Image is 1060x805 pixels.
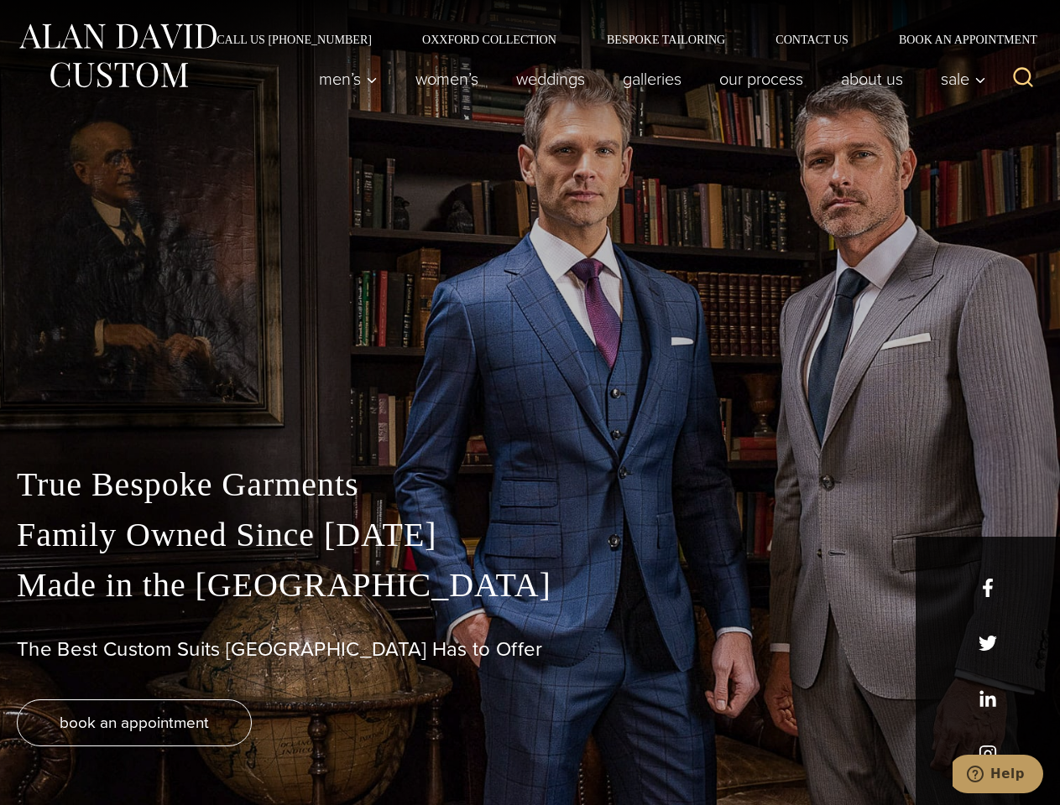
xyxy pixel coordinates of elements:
iframe: Opens a widget where you can chat to one of our agents [953,755,1043,797]
img: Alan David Custom [17,18,218,93]
nav: Secondary Navigation [191,34,1043,45]
a: Our Process [701,62,822,96]
a: Oxxford Collection [397,34,582,45]
a: book an appointment [17,699,252,746]
a: weddings [498,62,604,96]
button: View Search Form [1003,59,1043,99]
a: Women’s [397,62,498,96]
button: Men’s sub menu toggle [300,62,397,96]
a: Contact Us [750,34,874,45]
a: Galleries [604,62,701,96]
nav: Primary Navigation [300,62,995,96]
a: About Us [822,62,922,96]
a: Call Us [PHONE_NUMBER] [191,34,397,45]
span: book an appointment [60,710,209,735]
p: True Bespoke Garments Family Owned Since [DATE] Made in the [GEOGRAPHIC_DATA] [17,460,1043,610]
button: Sale sub menu toggle [922,62,995,96]
a: Book an Appointment [874,34,1043,45]
a: Bespoke Tailoring [582,34,750,45]
h1: The Best Custom Suits [GEOGRAPHIC_DATA] Has to Offer [17,637,1043,662]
